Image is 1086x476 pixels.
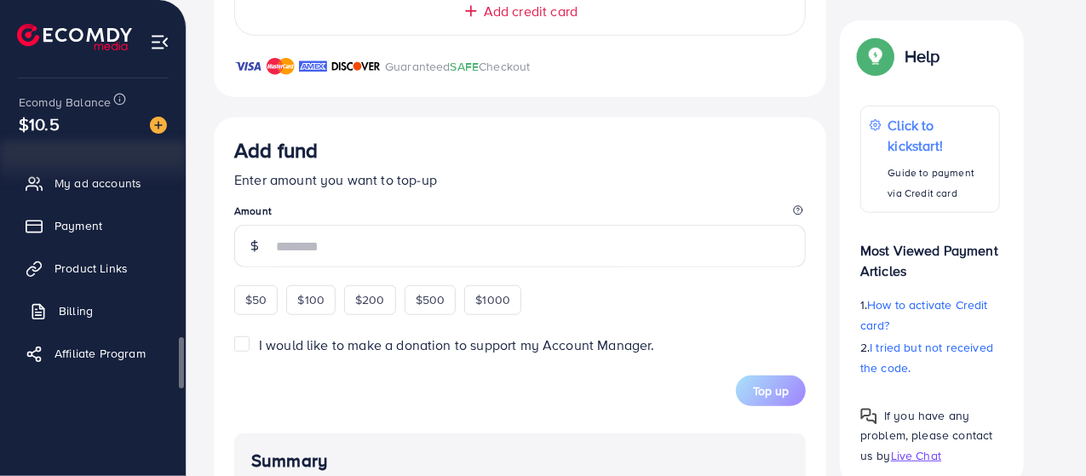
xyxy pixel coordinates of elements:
[484,2,577,21] span: Add credit card
[416,291,445,308] span: $500
[451,58,480,75] span: SAFE
[1014,399,1073,463] iframe: Chat
[259,335,655,354] span: I would like to make a donation to support my Account Manager.
[55,175,141,192] span: My ad accounts
[860,296,988,334] span: How to activate Credit card?
[19,94,111,111] span: Ecomdy Balance
[55,345,146,362] span: Affiliate Program
[860,407,993,463] span: If you have any problem, please contact us by
[299,56,327,77] img: brand
[475,291,510,308] span: $1000
[59,302,93,319] span: Billing
[267,56,295,77] img: brand
[150,117,167,134] img: image
[17,24,132,50] img: logo
[355,291,385,308] span: $200
[860,41,891,72] img: Popup guide
[860,227,1000,281] p: Most Viewed Payment Articles
[860,408,877,425] img: Popup guide
[13,209,173,243] a: Payment
[860,339,993,376] span: I tried but not received the code.
[13,336,173,370] a: Affiliate Program
[905,46,940,66] p: Help
[150,32,170,52] img: menu
[753,382,789,399] span: Top up
[13,251,173,285] a: Product Links
[860,295,1000,335] p: 1.
[13,166,173,200] a: My ad accounts
[251,450,789,472] h4: Summary
[13,294,173,328] a: Billing
[860,337,1000,378] p: 2.
[888,163,991,204] p: Guide to payment via Credit card
[736,376,806,406] button: Top up
[245,291,267,308] span: $50
[234,138,318,163] h3: Add fund
[888,115,991,156] p: Click to kickstart!
[19,112,60,136] span: $10.5
[385,56,531,77] p: Guaranteed Checkout
[55,217,102,234] span: Payment
[234,204,806,225] legend: Amount
[891,446,941,463] span: Live Chat
[55,260,128,277] span: Product Links
[331,56,381,77] img: brand
[234,169,806,190] p: Enter amount you want to top-up
[234,56,262,77] img: brand
[297,291,325,308] span: $100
